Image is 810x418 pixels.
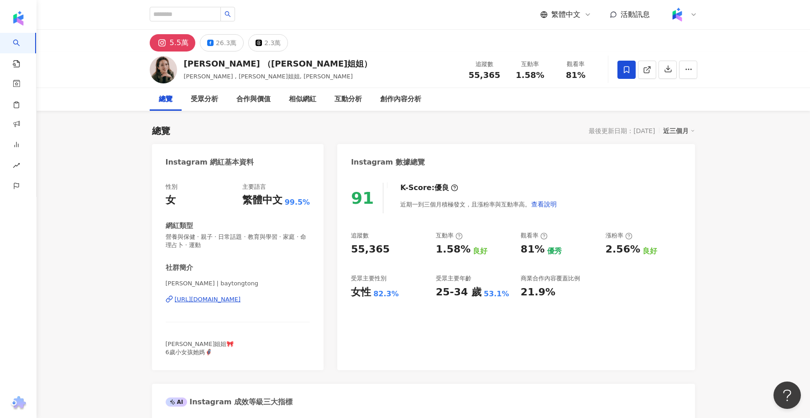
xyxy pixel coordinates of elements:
a: [URL][DOMAIN_NAME] [166,295,310,304]
div: 21.9% [521,285,555,299]
div: [PERSON_NAME] （[PERSON_NAME]姐姐） [184,58,372,69]
div: 性別 [166,183,178,191]
div: 82.3% [373,289,399,299]
div: 受眾主要性別 [351,274,387,283]
button: 5.5萬 [150,34,195,52]
div: K-Score : [400,183,458,193]
div: 2.3萬 [264,36,281,49]
div: 1.58% [436,243,470,257]
div: 互動分析 [334,94,362,105]
div: 最後更新日期：[DATE] [589,127,655,134]
span: [PERSON_NAME] | baytongtong [166,279,310,288]
div: 商業合作內容覆蓋比例 [521,274,580,283]
div: Instagram 網紅基本資料 [166,157,254,167]
div: 合作與價值 [236,94,271,105]
span: 99.5% [285,197,310,207]
div: 觀看率 [559,60,593,69]
div: 81% [521,243,545,257]
div: 女性 [351,285,371,299]
span: 營養與保健 · 親子 · 日常話題 · 教育與學習 · 家庭 · 命理占卜 · 運動 [166,233,310,249]
button: 2.3萬 [248,34,288,52]
div: 互動率 [513,60,548,69]
button: 26.3萬 [200,34,244,52]
img: KOL Avatar [150,56,177,83]
span: 查看說明 [531,201,557,208]
span: rise [13,156,20,177]
div: 優良 [434,183,449,193]
div: 5.5萬 [170,36,188,49]
div: [URL][DOMAIN_NAME] [175,295,241,304]
iframe: Help Scout Beacon - Open [773,382,801,409]
div: 近期一到三個月積極發文，且漲粉率與互動率高。 [400,195,557,213]
div: 受眾分析 [191,94,218,105]
div: 創作內容分析 [380,94,421,105]
div: 追蹤數 [351,232,369,240]
span: [PERSON_NAME]姐姐🎀 6歲小女孩她媽🦸🏻‍♀️ [166,341,234,356]
div: 53.1% [484,289,509,299]
div: 繁體中文 [242,193,282,207]
div: 優秀 [547,246,562,256]
div: 25-34 歲 [436,285,481,299]
img: chrome extension [10,396,27,411]
span: search [225,11,231,17]
img: Kolr%20app%20icon%20%281%29.png [669,6,686,23]
div: 55,365 [351,243,390,257]
div: 網紅類型 [166,221,193,231]
div: 互動率 [436,232,463,240]
div: 社群簡介 [166,263,193,273]
span: 繁體中文 [551,10,580,20]
div: 追蹤數 [467,60,502,69]
div: 相似網紅 [289,94,316,105]
div: 91 [351,189,374,207]
div: 觀看率 [521,232,548,240]
span: 1.58% [516,71,544,80]
img: logo icon [11,11,26,26]
div: 女 [166,193,176,207]
div: Instagram 數據總覽 [351,157,425,167]
div: Instagram 成效等級三大指標 [166,397,293,407]
a: search [13,33,31,68]
span: 活動訊息 [621,10,650,19]
button: 查看說明 [531,195,557,213]
span: [PERSON_NAME] , [PERSON_NAME]姐姐, [PERSON_NAME] [184,73,353,80]
div: 近三個月 [663,125,695,137]
span: 81% [566,71,585,80]
div: 良好 [643,246,657,256]
div: 良好 [473,246,487,256]
div: 2.56% [606,243,640,257]
div: 總覽 [159,94,172,105]
div: 漲粉率 [606,232,632,240]
div: 主要語言 [242,183,266,191]
span: 55,365 [469,70,500,80]
div: 26.3萬 [216,36,236,49]
div: AI [166,397,188,407]
div: 總覽 [152,124,170,137]
div: 受眾主要年齡 [436,274,471,283]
